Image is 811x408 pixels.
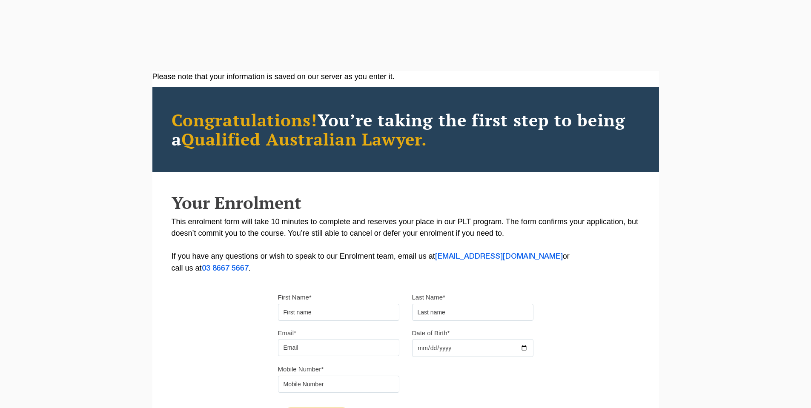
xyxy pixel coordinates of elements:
[412,293,445,302] label: Last Name*
[412,329,450,337] label: Date of Birth*
[152,71,659,83] div: Please note that your information is saved on our server as you enter it.
[278,329,296,337] label: Email*
[278,339,399,356] input: Email
[278,304,399,321] input: First name
[435,253,563,260] a: [EMAIL_ADDRESS][DOMAIN_NAME]
[172,216,640,274] p: This enrolment form will take 10 minutes to complete and reserves your place in our PLT program. ...
[172,110,640,148] h2: You’re taking the first step to being a
[202,265,249,272] a: 03 8667 5667
[278,376,399,393] input: Mobile Number
[278,293,312,302] label: First Name*
[172,193,640,212] h2: Your Enrolment
[278,365,324,374] label: Mobile Number*
[181,128,427,150] span: Qualified Australian Lawyer.
[172,108,318,131] span: Congratulations!
[412,304,533,321] input: Last name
